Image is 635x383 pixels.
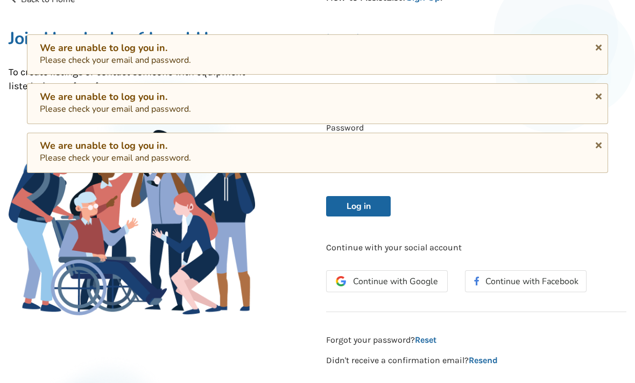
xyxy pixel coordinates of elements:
div: Please check your email and password. [40,42,595,67]
span: Continue with Google [353,277,438,286]
a: Resend [469,355,498,365]
button: Log in [326,196,391,216]
div: We are unable to log you in. [40,140,595,152]
button: Continue with Google [326,270,448,292]
p: Didn't receive a confirmation email? [326,355,626,367]
div: Please check your email and password. [40,91,595,115]
h1: Join Hundreds of Local Users [9,27,255,49]
button: Continue with Facebook [465,270,587,292]
a: Reset [415,335,436,345]
p: Continue with your social account [326,242,626,254]
p: Forgot your password? [326,334,626,346]
div: We are unable to log you in. [40,42,595,54]
img: Family Gathering [9,130,255,315]
div: We are unable to log you in. [40,91,595,103]
div: Please check your email and password. [40,140,595,164]
img: Google Icon [336,276,346,286]
h2: Log In [326,31,626,49]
